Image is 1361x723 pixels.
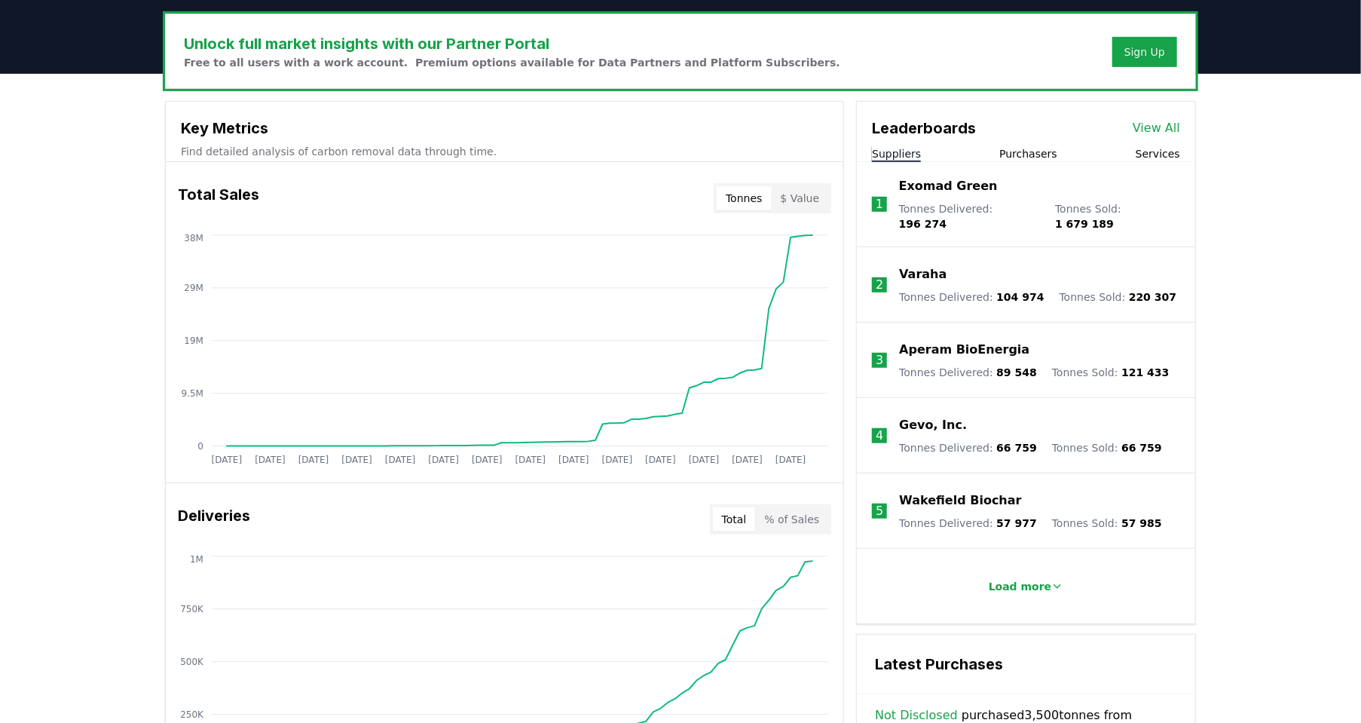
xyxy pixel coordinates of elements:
[178,504,250,535] h3: Deliveries
[717,186,771,210] button: Tonnes
[602,455,633,465] tspan: [DATE]
[872,146,921,161] button: Suppliers
[1055,201,1180,231] p: Tonnes Sold :
[775,455,806,465] tspan: [DATE]
[385,455,416,465] tspan: [DATE]
[197,441,203,452] tspan: 0
[515,455,546,465] tspan: [DATE]
[876,427,883,445] p: 4
[899,365,1037,380] p: Tonnes Delivered :
[899,265,947,283] a: Varaha
[899,440,1037,455] p: Tonnes Delivered :
[899,201,1040,231] p: Tonnes Delivered :
[1052,516,1162,531] p: Tonnes Sold :
[1133,119,1180,137] a: View All
[184,283,203,293] tspan: 29M
[255,455,286,465] tspan: [DATE]
[899,341,1029,359] a: Aperam BioEnergia
[1129,291,1176,303] span: 220 307
[899,416,967,434] a: Gevo, Inc.
[184,55,840,70] p: Free to all users with a work account. Premium options available for Data Partners and Platform S...
[872,117,976,139] h3: Leaderboards
[429,455,460,465] tspan: [DATE]
[1121,517,1162,529] span: 57 985
[180,709,204,720] tspan: 250K
[180,604,204,614] tspan: 750K
[899,177,998,195] a: Exomad Green
[732,455,763,465] tspan: [DATE]
[1121,442,1162,454] span: 66 759
[182,388,203,399] tspan: 9.5M
[899,218,947,230] span: 196 274
[996,291,1044,303] span: 104 974
[1060,290,1177,305] p: Tonnes Sold :
[876,351,883,369] p: 3
[977,571,1076,602] button: Load more
[876,502,883,520] p: 5
[689,455,720,465] tspan: [DATE]
[1121,366,1169,378] span: 121 433
[184,335,203,346] tspan: 19M
[1136,146,1180,161] button: Services
[646,455,677,465] tspan: [DATE]
[212,455,243,465] tspan: [DATE]
[558,455,589,465] tspan: [DATE]
[190,554,203,565] tspan: 1M
[1052,440,1162,455] p: Tonnes Sold :
[181,144,828,159] p: Find detailed analysis of carbon removal data through time.
[472,455,503,465] tspan: [DATE]
[996,517,1037,529] span: 57 977
[180,657,204,667] tspan: 500K
[1055,218,1114,230] span: 1 679 189
[996,442,1037,454] span: 66 759
[1112,37,1177,67] button: Sign Up
[298,455,329,465] tspan: [DATE]
[184,32,840,55] h3: Unlock full market insights with our Partner Portal
[876,195,883,213] p: 1
[999,146,1057,161] button: Purchasers
[989,579,1052,594] p: Load more
[341,455,372,465] tspan: [DATE]
[875,653,1177,676] h3: Latest Purchases
[899,290,1044,305] p: Tonnes Delivered :
[876,276,883,294] p: 2
[178,183,259,213] h3: Total Sales
[996,366,1037,378] span: 89 548
[1052,365,1170,380] p: Tonnes Sold :
[184,233,203,244] tspan: 38M
[899,516,1037,531] p: Tonnes Delivered :
[772,186,829,210] button: $ Value
[713,507,756,532] button: Total
[899,492,1021,510] a: Wakefield Biochar
[755,507,828,532] button: % of Sales
[1124,44,1165,60] a: Sign Up
[181,117,828,139] h3: Key Metrics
